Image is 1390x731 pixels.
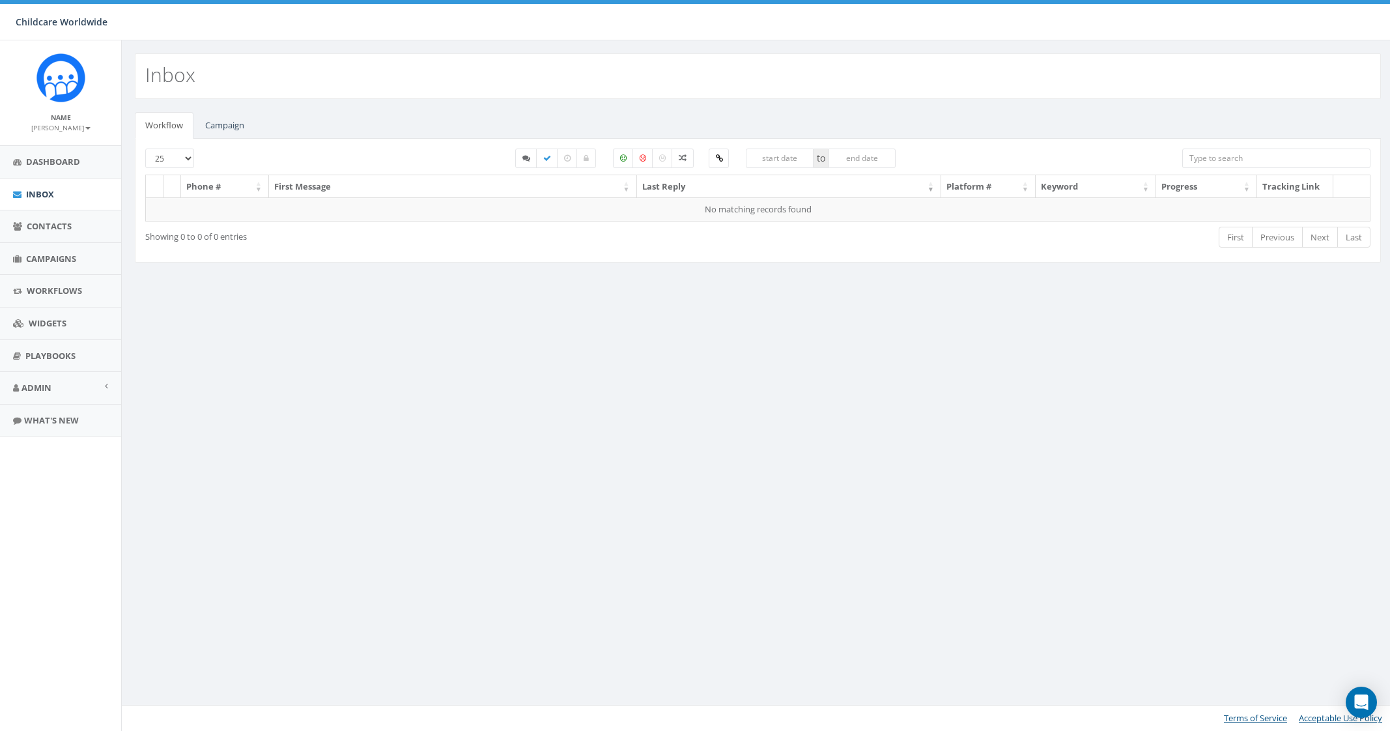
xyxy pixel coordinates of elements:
[145,225,644,243] div: Showing 0 to 0 of 0 entries
[26,188,54,200] span: Inbox
[814,149,829,168] span: to
[1182,149,1370,168] input: Type to search
[1299,712,1382,724] a: Acceptable Use Policy
[27,285,82,296] span: Workflows
[16,16,107,28] span: Childcare Worldwide
[31,121,91,133] a: [PERSON_NAME]
[709,149,729,168] label: Clicked
[1156,175,1257,198] th: Progress: activate to sort column ascending
[145,64,195,85] h2: Inbox
[1302,227,1338,248] a: Next
[515,149,537,168] label: Started
[652,149,673,168] label: Neutral
[613,149,634,168] label: Positive
[632,149,653,168] label: Negative
[941,175,1036,198] th: Platform #: activate to sort column ascending
[829,149,896,168] input: end date
[1224,712,1287,724] a: Terms of Service
[576,149,596,168] label: Closed
[29,317,66,329] span: Widgets
[637,175,941,198] th: Last Reply: activate to sort column ascending
[31,123,91,132] small: [PERSON_NAME]
[181,175,269,198] th: Phone #: activate to sort column ascending
[146,197,1370,221] td: No matching records found
[135,112,193,139] a: Workflow
[24,414,79,426] span: What's New
[1257,175,1333,198] th: Tracking Link
[1036,175,1156,198] th: Keyword: activate to sort column ascending
[36,53,85,102] img: Rally_Corp_Icon.png
[26,253,76,265] span: Campaigns
[25,350,76,362] span: Playbooks
[195,112,255,139] a: Campaign
[51,113,71,122] small: Name
[1337,227,1370,248] a: Last
[21,382,51,394] span: Admin
[557,149,578,168] label: Expired
[1346,687,1377,718] div: Open Intercom Messenger
[269,175,637,198] th: First Message: activate to sort column ascending
[746,149,814,168] input: start date
[672,149,694,168] label: Mixed
[26,156,80,167] span: Dashboard
[27,220,72,232] span: Contacts
[536,149,558,168] label: Completed
[1219,227,1253,248] a: First
[1252,227,1303,248] a: Previous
